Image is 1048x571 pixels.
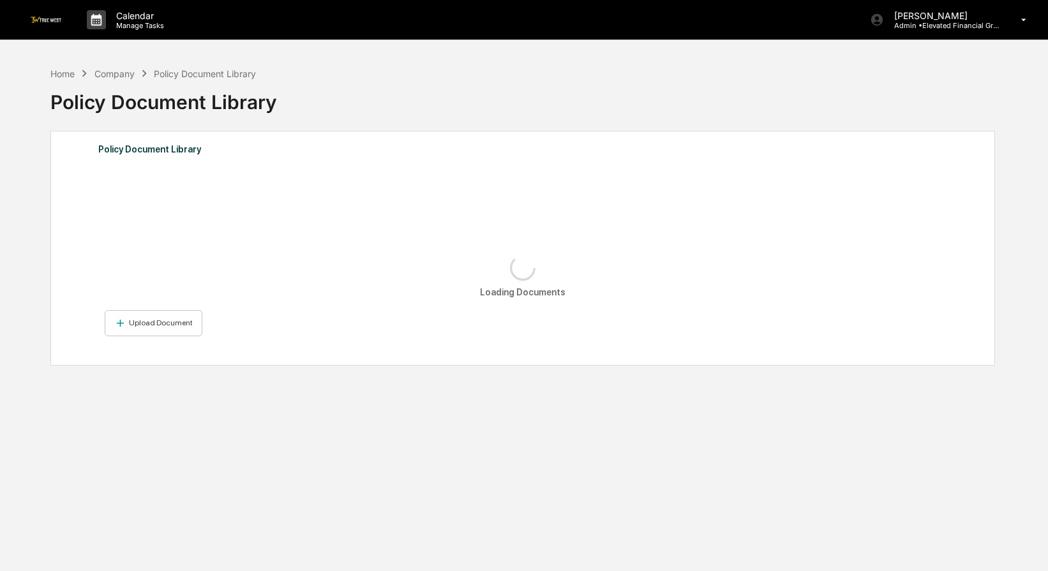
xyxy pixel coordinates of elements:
button: Upload Document [105,310,202,336]
div: Loading Documents [480,287,565,297]
p: Manage Tasks [106,21,170,30]
div: Company [94,68,135,79]
div: Policy Document Library [50,80,994,114]
p: Admin • Elevated Financial Group [884,21,1003,30]
p: Calendar [106,10,170,21]
div: Policy Document Library [98,141,947,158]
div: Policy Document Library [154,68,256,79]
div: Upload Document [126,318,193,327]
p: [PERSON_NAME] [884,10,1003,21]
div: Home [50,68,75,79]
img: logo [31,17,61,22]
